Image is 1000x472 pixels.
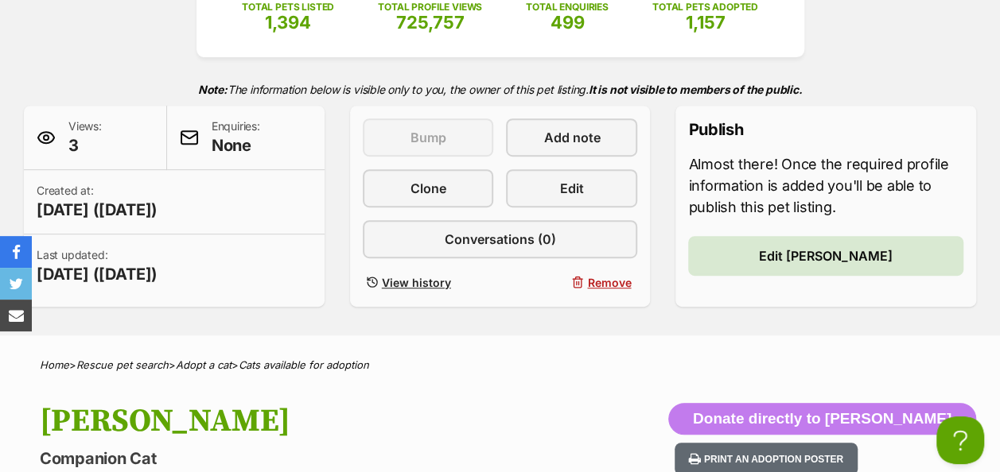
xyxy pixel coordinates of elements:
[506,271,637,294] button: Remove
[68,118,102,157] p: Views:
[37,199,158,221] span: [DATE] ([DATE])
[37,183,158,221] p: Created at:
[24,73,976,106] p: The information below is visible only to you, the owner of this pet listing.
[551,12,585,33] span: 499
[668,403,976,435] button: Donate directly to [PERSON_NAME]
[363,271,494,294] a: View history
[363,220,638,258] a: Conversations (0)
[40,403,611,439] h1: [PERSON_NAME]
[40,447,611,470] p: Companion Cat
[382,274,451,291] span: View history
[506,169,637,207] a: Edit
[239,358,369,371] a: Cats available for adoption
[396,12,465,33] span: 725,757
[76,358,169,371] a: Rescue pet search
[411,179,446,198] span: Clone
[212,134,260,157] span: None
[560,179,584,198] span: Edit
[444,230,555,249] span: Conversations (0)
[198,83,228,96] strong: Note:
[587,274,631,291] span: Remove
[40,358,69,371] a: Home
[688,118,963,141] p: Publish
[936,416,984,464] iframe: Help Scout Beacon - Open
[363,169,494,207] a: Clone
[212,118,260,157] p: Enquiries:
[363,118,494,157] button: Bump
[176,358,232,371] a: Adopt a cat
[589,83,803,96] strong: It is not visible to members of the public.
[411,128,446,147] span: Bump
[688,236,963,276] a: Edit [PERSON_NAME]
[688,153,963,218] p: Almost there! Once the required profile information is added you'll be able to publish this pet l...
[265,12,311,33] span: 1,394
[68,134,102,157] span: 3
[37,247,158,285] p: Last updated:
[506,118,637,157] a: Add note
[37,263,158,285] span: [DATE] ([DATE])
[685,12,725,33] span: 1,157
[759,246,893,265] span: Edit [PERSON_NAME]
[543,128,600,147] span: Add note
